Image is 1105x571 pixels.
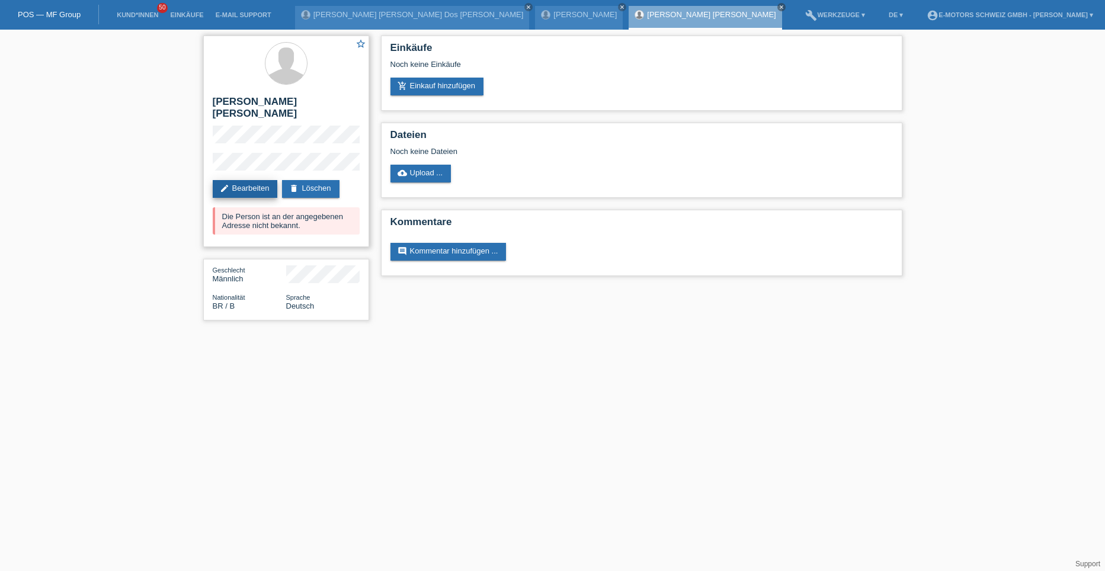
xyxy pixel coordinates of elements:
i: cloud_upload [398,168,407,178]
a: star_border [355,39,366,51]
i: close [619,4,625,10]
div: Männlich [213,265,286,283]
i: comment [398,246,407,256]
h2: Einkäufe [390,42,893,60]
h2: [PERSON_NAME] [PERSON_NAME] [213,96,360,126]
i: account_circle [927,9,939,21]
div: Noch keine Dateien [390,147,752,156]
a: cloud_uploadUpload ... [390,165,451,182]
h2: Dateien [390,129,893,147]
a: Einkäufe [164,11,209,18]
span: Brasilien / B / 13.03.2020 [213,301,235,310]
a: commentKommentar hinzufügen ... [390,243,507,261]
a: buildWerkzeuge ▾ [799,11,871,18]
i: edit [220,184,229,193]
i: add_shopping_cart [398,81,407,91]
a: close [524,3,533,11]
i: close [526,4,531,10]
span: 50 [157,3,168,13]
a: editBearbeiten [213,180,278,198]
a: deleteLöschen [282,180,339,198]
a: DE ▾ [883,11,909,18]
h2: Kommentare [390,216,893,234]
i: close [779,4,784,10]
a: E-Mail Support [210,11,277,18]
a: account_circleE-Motors Schweiz GmbH - [PERSON_NAME] ▾ [921,11,1099,18]
span: Deutsch [286,301,315,310]
a: close [618,3,626,11]
a: Kund*innen [111,11,164,18]
div: Noch keine Einkäufe [390,60,893,78]
span: Geschlecht [213,267,245,274]
i: build [805,9,817,21]
a: Support [1075,560,1100,568]
i: delete [289,184,299,193]
a: [PERSON_NAME] [PERSON_NAME] Dos [PERSON_NAME] [313,10,524,19]
div: Die Person ist an der angegebenen Adresse nicht bekannt. [213,207,360,235]
a: [PERSON_NAME] [PERSON_NAME] [647,10,776,19]
a: add_shopping_cartEinkauf hinzufügen [390,78,484,95]
i: star_border [355,39,366,49]
span: Sprache [286,294,310,301]
a: POS — MF Group [18,10,81,19]
a: [PERSON_NAME] [553,10,617,19]
span: Nationalität [213,294,245,301]
a: close [777,3,786,11]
